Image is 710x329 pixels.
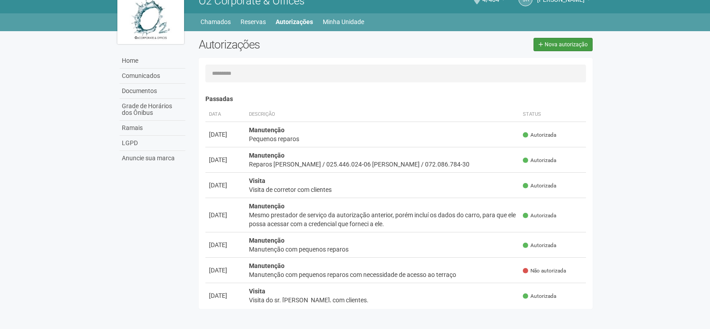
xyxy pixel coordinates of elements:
[120,121,185,136] a: Ramais
[249,270,516,279] div: Manutenção com pequenos reparos com necessidade de acesso ao terraço
[249,288,265,295] strong: Visita
[523,212,556,219] span: Autorizada
[241,16,266,28] a: Reservas
[249,126,285,134] strong: Manutenção
[209,266,242,275] div: [DATE]
[201,16,231,28] a: Chamados
[249,211,516,228] div: Mesmo prestador de serviço da autorização anterior, porém incluí os dados do carro, para que ele ...
[205,107,245,122] th: Data
[523,157,556,164] span: Autorizada
[120,136,185,151] a: LGPD
[523,267,566,275] span: Não autorizada
[209,211,242,219] div: [DATE]
[523,292,556,300] span: Autorizada
[120,53,185,69] a: Home
[249,152,285,159] strong: Manutenção
[545,41,588,48] span: Nova autorização
[249,237,285,244] strong: Manutenção
[209,155,242,164] div: [DATE]
[209,181,242,190] div: [DATE]
[120,99,185,121] a: Grade de Horários dos Ônibus
[523,131,556,139] span: Autorizada
[120,69,185,84] a: Comunicados
[249,203,285,210] strong: Manutenção
[323,16,364,28] a: Minha Unidade
[209,130,242,139] div: [DATE]
[249,185,516,194] div: Visita de corretor com clientes
[249,134,516,143] div: Pequenos reparos
[519,107,586,122] th: Status
[249,177,265,184] strong: Visita
[209,240,242,249] div: [DATE]
[534,38,593,51] a: Nova autorização
[523,242,556,249] span: Autorizada
[120,151,185,166] a: Anuncie sua marca
[199,38,389,51] h2: Autorizações
[249,160,516,169] div: Reparos [PERSON_NAME] / 025.446.024-06 [PERSON_NAME] / 072.086.784-30
[249,245,516,254] div: Manutenção com pequenos reparos
[249,296,516,305] div: Visita do sr. [PERSON_NAME], com clientes.
[209,291,242,300] div: [DATE]
[205,96,586,102] h4: Passadas
[120,84,185,99] a: Documentos
[523,182,556,190] span: Autorizada
[245,107,520,122] th: Descrição
[249,262,285,269] strong: Manutenção
[276,16,313,28] a: Autorizações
